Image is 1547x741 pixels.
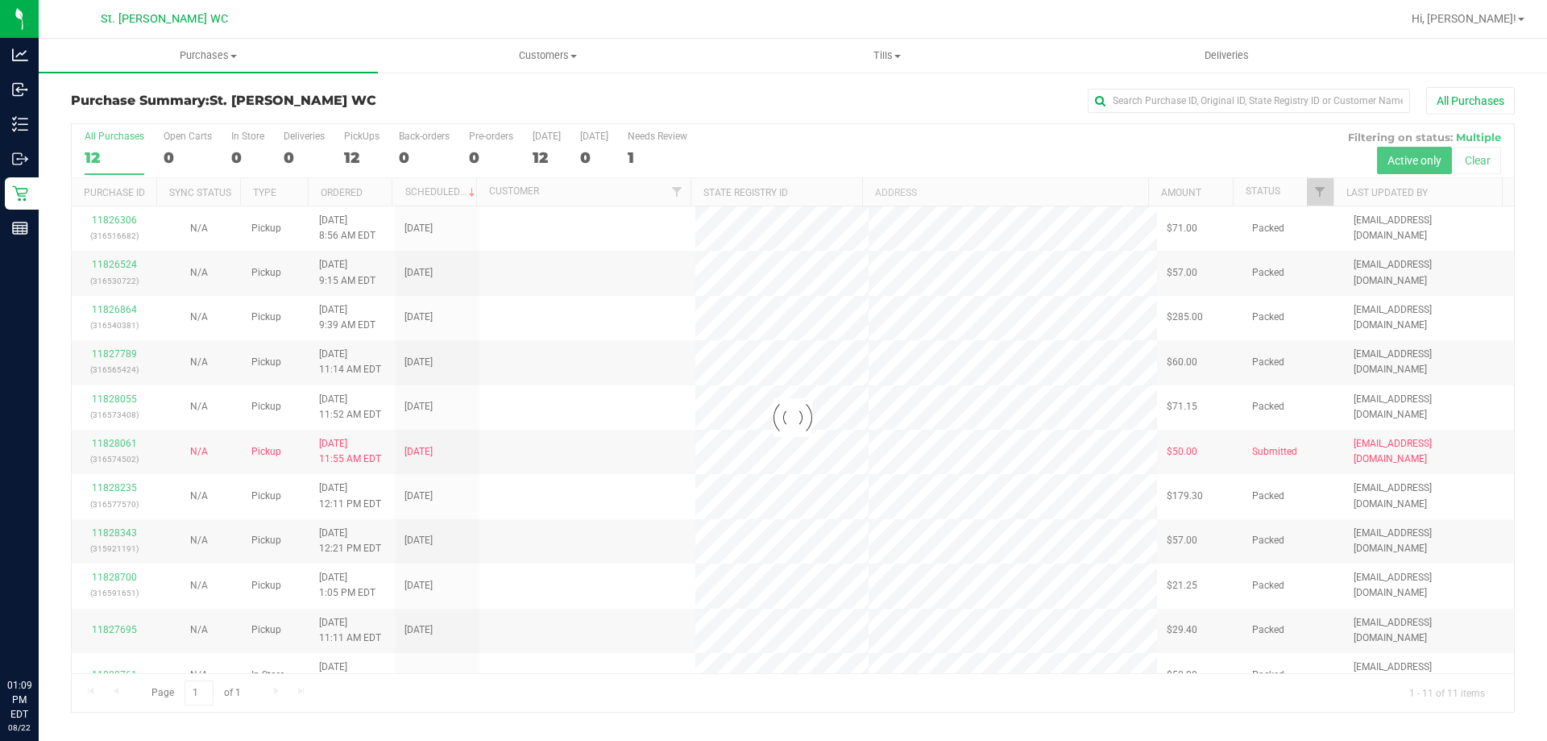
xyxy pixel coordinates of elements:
[39,39,378,73] a: Purchases
[16,612,64,660] iframe: Resource center
[1412,12,1516,25] span: Hi, [PERSON_NAME]!
[378,39,717,73] a: Customers
[209,93,376,108] span: St. [PERSON_NAME] WC
[1183,48,1271,63] span: Deliveries
[12,185,28,202] inline-svg: Retail
[39,48,378,63] span: Purchases
[12,116,28,132] inline-svg: Inventory
[7,722,31,734] p: 08/22
[1088,89,1410,113] input: Search Purchase ID, Original ID, State Registry ID or Customer Name...
[101,12,228,26] span: St. [PERSON_NAME] WC
[1426,87,1515,114] button: All Purchases
[12,81,28,98] inline-svg: Inbound
[7,678,31,722] p: 01:09 PM EDT
[71,94,552,108] h3: Purchase Summary:
[12,151,28,167] inline-svg: Outbound
[1057,39,1396,73] a: Deliveries
[718,48,1056,63] span: Tills
[379,48,716,63] span: Customers
[12,220,28,236] inline-svg: Reports
[12,47,28,63] inline-svg: Analytics
[717,39,1056,73] a: Tills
